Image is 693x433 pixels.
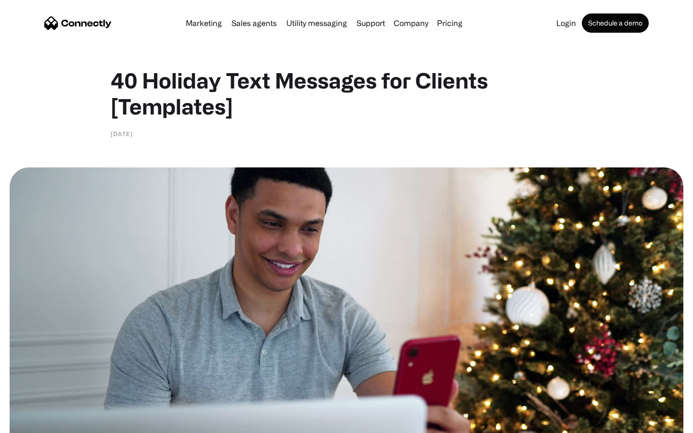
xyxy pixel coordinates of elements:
a: Pricing [433,19,466,27]
a: Schedule a demo [582,13,649,33]
h1: 40 Holiday Text Messages for Clients [Templates] [111,67,582,119]
div: Company [394,16,428,30]
div: [DATE] [111,129,133,139]
ul: Language list [19,416,58,430]
aside: Language selected: English [10,416,58,430]
a: Marketing [182,19,226,27]
a: Sales agents [228,19,281,27]
a: Utility messaging [282,19,351,27]
div: Company [391,16,431,30]
a: Login [552,19,580,27]
a: home [44,16,112,30]
a: Support [353,19,389,27]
